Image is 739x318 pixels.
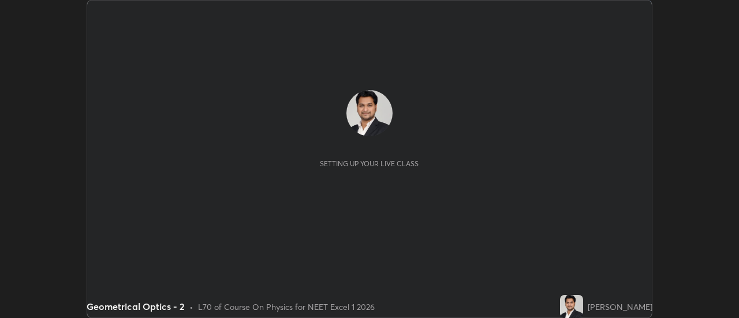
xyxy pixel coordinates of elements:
div: [PERSON_NAME] [588,301,652,313]
div: Setting up your live class [320,159,419,168]
div: Geometrical Optics - 2 [87,300,185,313]
div: L70 of Course On Physics for NEET Excel 1 2026 [198,301,375,313]
img: 4497755825444af8bd06c700f6c20a3f.jpg [560,295,583,318]
div: • [189,301,193,313]
img: 4497755825444af8bd06c700f6c20a3f.jpg [346,90,393,136]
